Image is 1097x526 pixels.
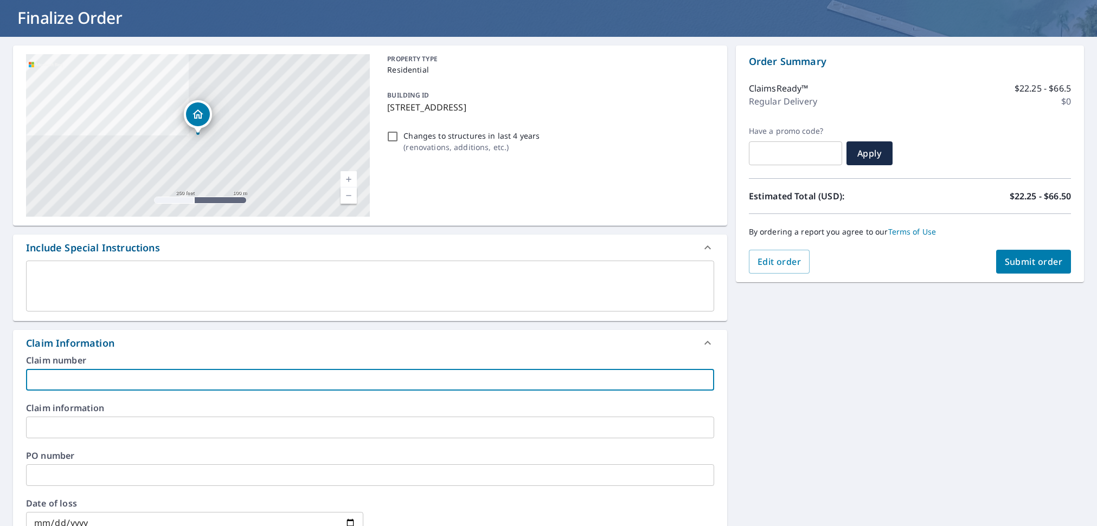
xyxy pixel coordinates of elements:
label: Claim number [26,356,714,365]
p: $0 [1061,95,1071,108]
p: [STREET_ADDRESS] [387,101,709,114]
span: Submit order [1005,256,1063,268]
div: Dropped pin, building 1, Residential property, 9816 Spring Lake Dr Clermont, FL 34711 [184,100,212,134]
p: Order Summary [749,54,1071,69]
a: Current Level 17, Zoom In [341,171,357,187]
button: Apply [846,141,893,165]
label: Claim information [26,404,714,412]
button: Submit order [996,250,1072,274]
p: Residential [387,64,709,75]
p: By ordering a report you agree to our [749,227,1071,237]
label: Date of loss [26,499,363,508]
button: Edit order [749,250,810,274]
label: PO number [26,451,714,460]
a: Current Level 17, Zoom Out [341,187,357,204]
p: PROPERTY TYPE [387,54,709,64]
div: Include Special Instructions [26,241,160,255]
div: Claim Information [13,330,727,356]
p: $22.25 - $66.5 [1015,82,1071,95]
label: Have a promo code? [749,126,842,136]
p: Estimated Total (USD): [749,190,910,203]
span: Edit order [758,256,801,268]
p: BUILDING ID [387,90,429,100]
p: Changes to structures in last 4 years [403,130,540,141]
p: Regular Delivery [749,95,817,108]
p: ClaimsReady™ [749,82,809,95]
a: Terms of Use [888,226,936,237]
p: $22.25 - $66.50 [1010,190,1071,203]
p: ( renovations, additions, etc. ) [403,141,540,153]
h1: Finalize Order [13,7,1084,29]
div: Claim Information [26,336,114,350]
span: Apply [855,147,884,159]
div: Include Special Instructions [13,235,727,261]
